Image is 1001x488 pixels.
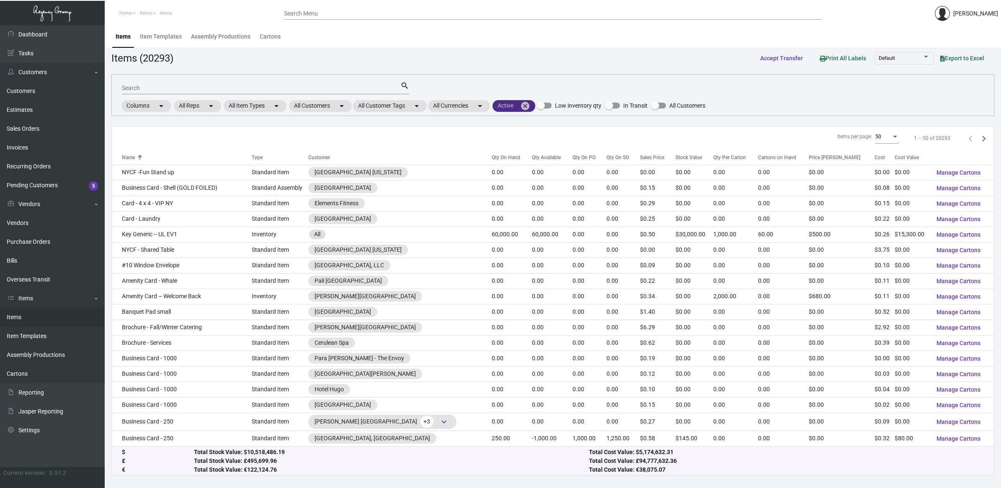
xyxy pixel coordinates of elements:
mat-chip: Columns [121,100,171,112]
span: Manage Cartons [937,340,980,346]
td: 0.00 [573,211,606,227]
td: 0.00 [532,211,573,227]
td: 0.00 [606,211,640,227]
td: $0.00 [809,180,875,196]
td: 0.00 [758,211,809,227]
td: $0.00 [676,196,713,211]
td: 0.00 [573,227,606,242]
span: Manage Cartons [937,216,980,222]
td: 0.00 [606,242,640,258]
button: Manage Cartons [930,305,987,320]
td: $0.00 [895,273,930,289]
td: $0.00 [676,366,713,382]
td: $0.00 [676,180,713,196]
span: Manage Cartons [937,293,980,300]
div: Items [116,32,131,41]
td: Business Card - 1000 [112,366,252,382]
td: 0.00 [532,366,573,382]
div: Price [PERSON_NAME] [809,154,875,161]
td: $0.00 [895,242,930,258]
th: Customer [308,150,492,165]
span: Manage Cartons [937,309,980,315]
td: $0.00 [676,211,713,227]
td: 0.00 [713,242,758,258]
span: Default [879,55,895,61]
span: Manage Cartons [937,402,980,408]
mat-icon: arrow_drop_down [412,101,422,111]
div: Cost [875,154,885,161]
td: 60,000.00 [532,227,573,242]
div: Name [122,154,252,161]
td: 0.00 [492,351,532,366]
span: All Customers [669,101,705,111]
span: Manage Cartons [937,355,980,362]
span: Items [140,10,152,16]
td: 0.00 [492,211,532,227]
td: NYCF - Shared Table [112,242,252,258]
div: Qty On SO [606,154,640,161]
td: Standard Assembly [252,180,308,196]
div: Cost [875,154,895,161]
span: In Transit [623,101,648,111]
td: Standard Item [252,273,308,289]
td: 0.00 [532,351,573,366]
div: Stock Value [676,154,702,161]
div: Cost Value [895,154,919,161]
td: Inventory [252,289,308,304]
td: Standard Item [252,258,308,273]
div: Stock Value [676,154,713,161]
td: 0.00 [758,304,809,320]
td: $0.00 [676,335,713,351]
button: Manage Cartons [930,212,987,227]
div: Item Templates [140,32,182,41]
div: [GEOGRAPHIC_DATA][PERSON_NAME] [315,369,416,378]
div: Cartons on Hand [758,154,796,161]
div: Sales Price [640,154,664,161]
td: 0.00 [573,165,606,180]
button: Manage Cartons [930,165,987,180]
td: $6.29 [640,320,676,335]
span: Manage Cartons [937,386,980,393]
td: Standard Item [252,335,308,351]
td: 0.00 [573,242,606,258]
td: 0.00 [573,304,606,320]
td: 0.00 [713,211,758,227]
td: 0.00 [713,258,758,273]
td: Business Card - 1000 [112,351,252,366]
span: Low inventory qty [555,101,601,111]
mat-chip: All Reps [174,100,221,112]
span: Manage Cartons [937,200,980,207]
div: Type [252,154,263,161]
td: 0.00 [573,273,606,289]
td: $0.03 [875,366,895,382]
td: 0.00 [606,273,640,289]
td: 60,000.00 [492,227,532,242]
div: Sales Price [640,154,676,161]
mat-icon: arrow_drop_down [271,101,281,111]
td: 0.00 [758,242,809,258]
td: 0.00 [492,304,532,320]
button: Manage Cartons [930,398,987,413]
td: 0.00 [606,320,640,335]
button: Manage Cartons [930,196,987,211]
button: Manage Cartons [930,320,987,335]
button: Export to Excel [934,51,991,66]
td: $0.00 [895,335,930,351]
td: 0.00 [532,242,573,258]
td: $0.00 [640,242,676,258]
div: Qty On Hand [492,154,520,161]
td: $0.00 [809,351,875,366]
span: Manage Cartons [937,371,980,377]
div: Cartons on Hand [758,154,809,161]
td: $680.00 [809,289,875,304]
div: Items per page: [837,133,872,140]
td: 0.00 [573,320,606,335]
td: $0.00 [895,211,930,227]
td: $0.11 [875,289,895,304]
td: $0.39 [875,335,895,351]
td: $0.15 [640,180,676,196]
td: $0.00 [809,304,875,320]
td: 0.00 [492,258,532,273]
td: $0.00 [895,351,930,366]
td: 0.00 [492,180,532,196]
